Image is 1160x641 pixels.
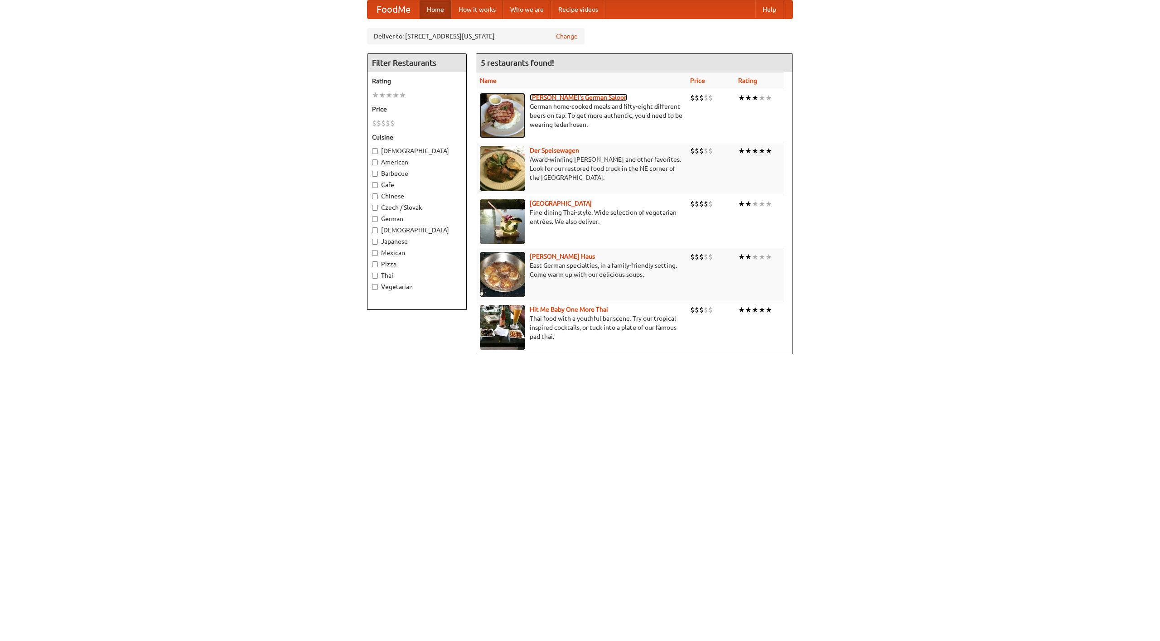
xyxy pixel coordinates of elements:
input: [DEMOGRAPHIC_DATA] [372,227,378,233]
li: $ [381,118,386,128]
input: Mexican [372,250,378,256]
li: $ [695,93,699,103]
a: Help [755,0,783,19]
h5: Price [372,105,462,114]
li: ★ [386,90,392,100]
input: Barbecue [372,171,378,177]
li: $ [690,146,695,156]
img: speisewagen.jpg [480,146,525,191]
li: ★ [759,93,765,103]
li: $ [390,118,395,128]
input: Cafe [372,182,378,188]
li: $ [695,146,699,156]
li: ★ [759,305,765,315]
a: [GEOGRAPHIC_DATA] [530,200,592,207]
li: ★ [372,90,379,100]
li: $ [708,146,713,156]
input: Japanese [372,239,378,245]
a: Name [480,77,497,84]
li: ★ [752,305,759,315]
label: Cafe [372,180,462,189]
li: $ [699,93,704,103]
input: Czech / Slovak [372,205,378,211]
li: $ [690,93,695,103]
label: American [372,158,462,167]
li: $ [704,146,708,156]
li: $ [695,199,699,209]
li: $ [704,305,708,315]
label: Mexican [372,248,462,257]
li: $ [690,305,695,315]
li: $ [708,252,713,262]
input: Vegetarian [372,284,378,290]
a: Price [690,77,705,84]
li: ★ [759,252,765,262]
p: Thai food with a youthful bar scene. Try our tropical inspired cocktails, or tuck into a plate of... [480,314,683,341]
a: Der Speisewagen [530,147,579,154]
li: $ [704,199,708,209]
a: Recipe videos [551,0,605,19]
label: Pizza [372,260,462,269]
img: satay.jpg [480,199,525,244]
a: Change [556,32,578,41]
li: ★ [738,146,745,156]
li: ★ [399,90,406,100]
label: Chinese [372,192,462,201]
p: Fine dining Thai-style. Wide selection of vegetarian entrées. We also deliver. [480,208,683,226]
li: ★ [765,305,772,315]
li: $ [704,252,708,262]
li: ★ [745,199,752,209]
li: $ [699,305,704,315]
li: $ [386,118,390,128]
label: Czech / Slovak [372,203,462,212]
li: ★ [738,252,745,262]
h4: Filter Restaurants [367,54,466,72]
li: ★ [745,252,752,262]
li: $ [695,252,699,262]
li: $ [704,93,708,103]
li: $ [695,305,699,315]
li: $ [699,146,704,156]
a: How it works [451,0,503,19]
p: German home-cooked meals and fifty-eight different beers on tap. To get more authentic, you'd nee... [480,102,683,129]
li: ★ [745,146,752,156]
li: $ [690,199,695,209]
li: $ [690,252,695,262]
label: German [372,214,462,223]
li: $ [372,118,377,128]
li: ★ [765,199,772,209]
li: ★ [765,146,772,156]
a: FoodMe [367,0,420,19]
li: ★ [759,146,765,156]
li: ★ [752,252,759,262]
a: Rating [738,77,757,84]
input: Pizza [372,261,378,267]
ng-pluralize: 5 restaurants found! [481,58,554,67]
input: Thai [372,273,378,279]
input: German [372,216,378,222]
a: Home [420,0,451,19]
li: $ [699,199,704,209]
li: ★ [765,252,772,262]
li: ★ [765,93,772,103]
li: ★ [759,199,765,209]
li: $ [699,252,704,262]
li: ★ [752,199,759,209]
li: $ [377,118,381,128]
a: [PERSON_NAME] Haus [530,253,595,260]
img: kohlhaus.jpg [480,252,525,297]
li: ★ [745,305,752,315]
h5: Rating [372,77,462,86]
a: Who we are [503,0,551,19]
div: Deliver to: [STREET_ADDRESS][US_STATE] [367,28,585,44]
b: [PERSON_NAME]'s German Saloon [530,94,628,101]
li: $ [708,199,713,209]
li: ★ [392,90,399,100]
p: Award-winning [PERSON_NAME] and other favorites. Look for our restored food truck in the NE corne... [480,155,683,182]
a: Hit Me Baby One More Thai [530,306,608,313]
p: East German specialties, in a family-friendly setting. Come warm up with our delicious soups. [480,261,683,279]
li: ★ [752,146,759,156]
input: Chinese [372,193,378,199]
